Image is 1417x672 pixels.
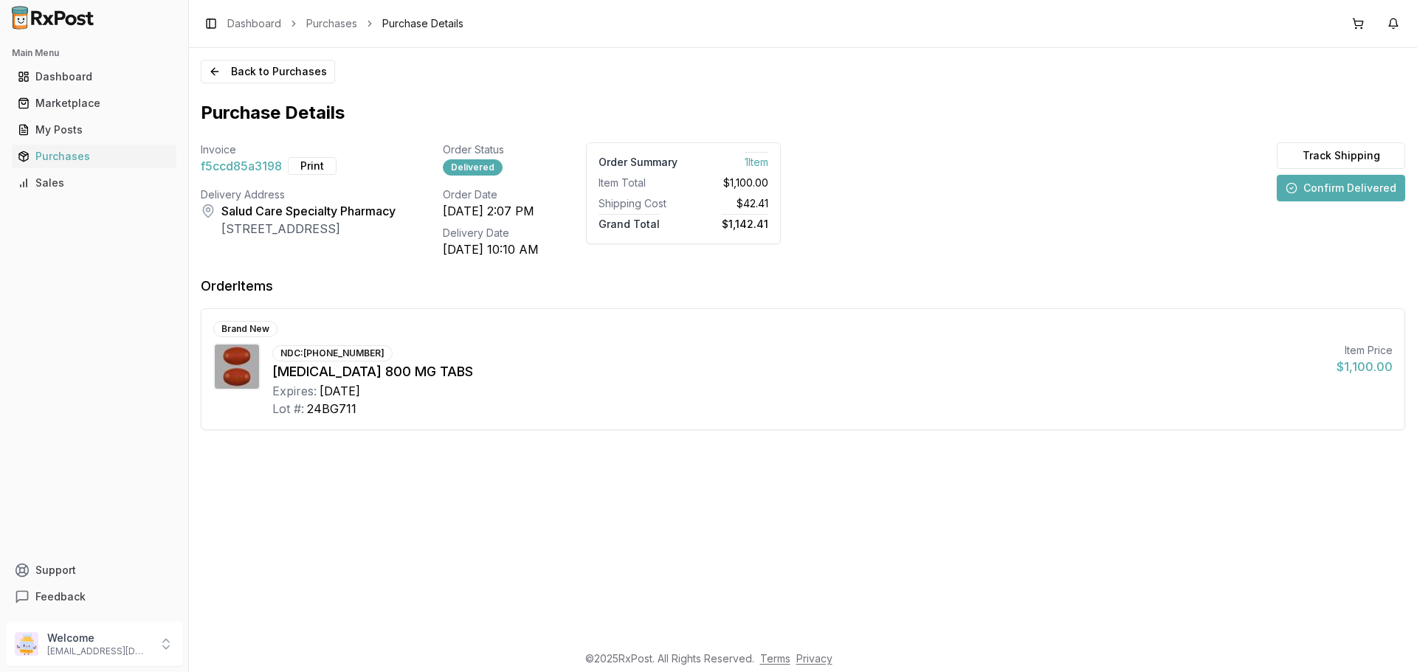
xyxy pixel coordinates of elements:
div: [STREET_ADDRESS] [221,220,396,238]
a: Dashboard [12,63,176,90]
button: Marketplace [6,91,182,115]
div: [DATE] [320,382,360,400]
div: Invoice [201,142,396,157]
a: My Posts [12,117,176,143]
div: Sales [18,176,170,190]
div: My Posts [18,122,170,137]
button: Purchases [6,145,182,168]
img: User avatar [15,632,38,656]
button: Print [288,157,337,175]
a: Terms [760,652,790,665]
div: Delivery Address [201,187,396,202]
span: Grand Total [599,214,660,230]
a: Privacy [796,652,832,665]
div: NDC: [PHONE_NUMBER] [272,345,393,361]
div: Shipping Cost [599,196,678,211]
div: Dashboard [18,69,170,84]
div: $1,100.00 [689,176,768,190]
div: Order Status [443,142,539,157]
button: Confirm Delivered [1277,175,1405,201]
button: Support [6,557,182,583]
div: [MEDICAL_DATA] 800 MG TABS [272,361,1325,382]
div: Purchases [18,149,170,164]
div: Item Price [1337,343,1393,358]
span: Feedback [35,589,86,604]
span: f5ccd85a3198 [201,157,282,175]
a: Purchases [12,143,176,170]
div: $42.41 [689,196,768,211]
h1: Purchase Details [201,101,1405,125]
img: Prezista 800 MG TABS [215,344,259,389]
div: Order Summary [599,155,678,170]
div: Order Date [443,187,539,202]
button: Back to Purchases [201,60,335,83]
p: Welcome [47,631,150,645]
h2: Main Menu [12,47,176,59]
div: Marketplace [18,96,170,111]
div: Expires: [272,382,317,400]
div: Lot #: [272,400,304,418]
button: Track Shipping [1277,142,1405,169]
span: Purchase Details [382,16,463,31]
div: [DATE] 2:07 PM [443,202,539,220]
span: 1 Item [745,152,768,168]
a: Sales [12,170,176,196]
div: Delivered [443,159,503,176]
div: Delivery Date [443,226,539,240]
div: $1,100.00 [1337,358,1393,375]
span: $1,142.41 [722,214,768,230]
div: [DATE] 10:10 AM [443,240,539,258]
a: Purchases [306,16,357,31]
div: Brand New [213,321,277,337]
p: [EMAIL_ADDRESS][DOMAIN_NAME] [47,645,150,657]
div: Item Total [599,176,678,190]
div: 24BG711 [307,400,356,418]
a: Marketplace [12,90,176,117]
nav: breadcrumb [227,16,463,31]
div: Order Items [201,276,273,297]
img: RxPost Logo [6,6,100,30]
div: Salud Care Specialty Pharmacy [221,202,396,220]
button: My Posts [6,118,182,142]
button: Sales [6,171,182,195]
a: Dashboard [227,16,281,31]
button: Feedback [6,583,182,610]
button: Dashboard [6,65,182,89]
